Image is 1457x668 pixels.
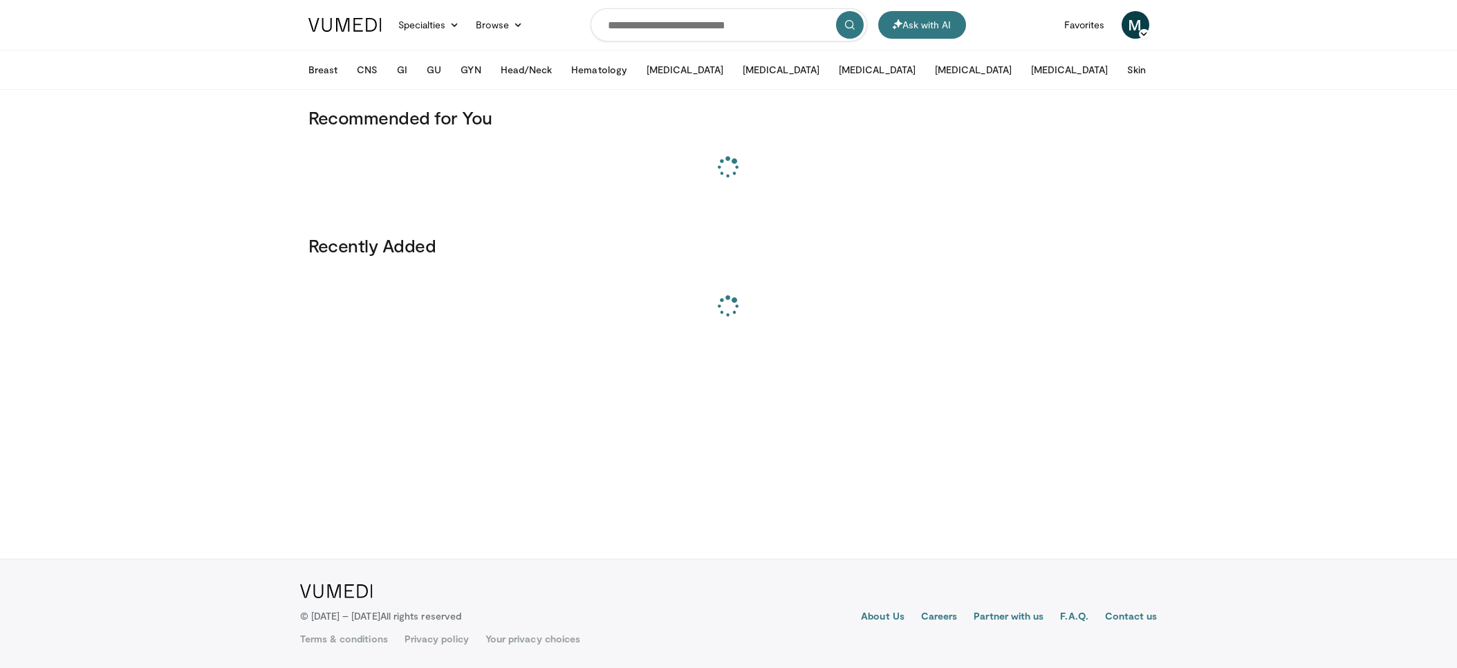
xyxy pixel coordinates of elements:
button: [MEDICAL_DATA] [1023,56,1116,84]
button: [MEDICAL_DATA] [830,56,924,84]
a: Favorites [1056,11,1113,39]
a: Careers [921,609,958,626]
button: [MEDICAL_DATA] [927,56,1020,84]
button: [MEDICAL_DATA] [734,56,828,84]
button: Hematology [563,56,635,84]
h3: Recently Added [308,234,1149,257]
span: All rights reserved [380,610,461,622]
img: VuMedi Logo [308,18,382,32]
a: Specialties [390,11,468,39]
a: Terms & conditions [300,632,388,646]
button: CNS [349,56,386,84]
a: Privacy policy [405,632,469,646]
h3: Recommended for You [308,106,1149,129]
input: Search topics, interventions [591,8,867,41]
button: Skin [1119,56,1154,84]
button: GYN [452,56,489,84]
button: [MEDICAL_DATA] [638,56,732,84]
a: F.A.Q. [1060,609,1088,626]
button: GI [389,56,416,84]
a: Partner with us [974,609,1043,626]
a: M [1122,11,1149,39]
a: About Us [861,609,904,626]
button: GU [418,56,449,84]
button: Breast [300,56,346,84]
a: Contact us [1105,609,1158,626]
a: Browse [467,11,531,39]
img: VuMedi Logo [300,584,373,598]
p: © [DATE] – [DATE] [300,609,462,623]
button: Ask with AI [878,11,966,39]
a: Your privacy choices [485,632,580,646]
button: Head/Neck [492,56,561,84]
